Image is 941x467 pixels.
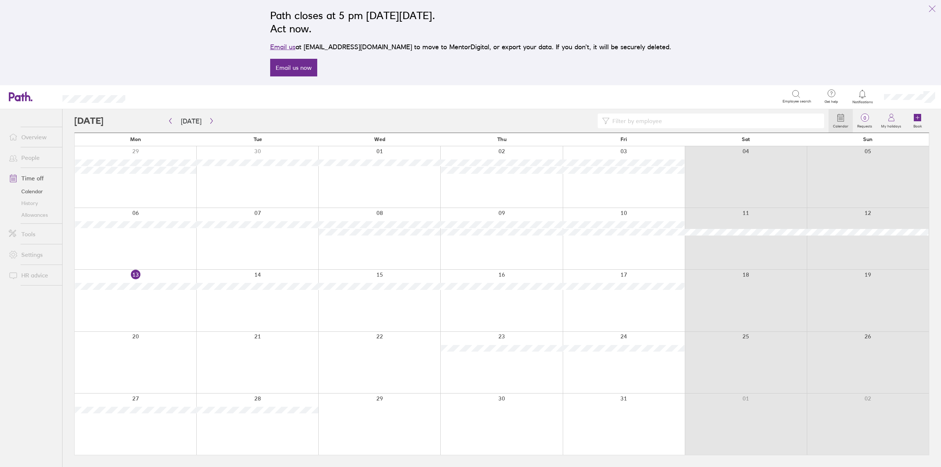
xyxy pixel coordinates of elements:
div: Search [145,93,164,100]
a: Book [906,109,929,133]
span: Sat [742,136,750,142]
label: Requests [853,122,877,129]
a: Time off [3,171,62,186]
a: Email us now [270,59,317,76]
span: Sun [863,136,873,142]
h2: Path closes at 5 pm [DATE][DATE]. Act now. [270,9,671,35]
a: Allowances [3,209,62,221]
label: My holidays [877,122,906,129]
a: My holidays [877,109,906,133]
a: Settings [3,247,62,262]
a: HR advice [3,268,62,283]
p: at [EMAIL_ADDRESS][DOMAIN_NAME] to move to MentorDigital, or export your data. If you don’t, it w... [270,42,671,52]
a: Tools [3,227,62,241]
a: Email us [270,43,296,51]
span: Get help [819,100,843,104]
button: [DATE] [175,115,207,127]
a: Overview [3,130,62,144]
span: Mon [130,136,141,142]
a: Calendar [3,186,62,197]
a: 0Requests [853,109,877,133]
label: Book [909,122,926,129]
span: Thu [497,136,507,142]
span: Wed [374,136,385,142]
span: Employee search [783,99,811,104]
a: History [3,197,62,209]
a: Calendar [829,109,853,133]
span: Fri [620,136,627,142]
label: Calendar [829,122,853,129]
span: Tue [254,136,262,142]
input: Filter by employee [609,114,820,128]
a: People [3,150,62,165]
span: 0 [853,115,877,121]
span: Notifications [851,100,874,104]
a: Notifications [851,89,874,104]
